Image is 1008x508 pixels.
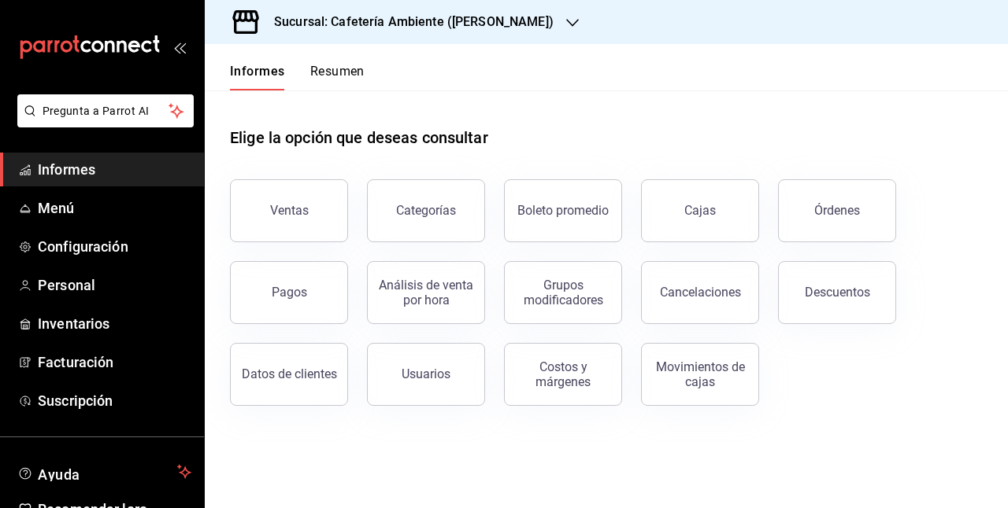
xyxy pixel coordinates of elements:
font: Cancelaciones [660,285,741,300]
button: Cancelaciones [641,261,759,324]
font: Pregunta a Parrot AI [43,105,150,117]
button: Datos de clientes [230,343,348,406]
font: Informes [230,64,285,79]
font: Configuración [38,238,128,255]
font: Análisis de venta por hora [379,278,473,307]
a: Cajas [641,179,759,242]
button: Pregunta a Parrot AI [17,94,194,127]
font: Elige la opción que deseas consultar [230,128,488,147]
font: Usuarios [402,366,450,381]
button: abrir_cajón_menú [173,41,186,53]
font: Costos y márgenes [535,359,591,389]
font: Sucursal: Cafetería Ambiente ([PERSON_NAME]) [274,14,554,29]
font: Ayuda [38,466,80,483]
button: Análisis de venta por hora [367,261,485,324]
button: Ventas [230,179,348,242]
font: Categorías [396,203,456,218]
font: Grupos modificadores [524,278,603,307]
button: Movimientos de cajas [641,343,759,406]
font: Movimientos de cajas [656,359,745,389]
font: Cajas [684,203,717,218]
button: Descuentos [778,261,896,324]
font: Facturación [38,354,113,370]
button: Grupos modificadores [504,261,622,324]
font: Órdenes [814,203,860,218]
font: Menú [38,200,75,216]
font: Boleto promedio [517,203,609,218]
font: Suscripción [38,392,113,409]
font: Personal [38,277,95,293]
a: Pregunta a Parrot AI [11,114,194,131]
button: Usuarios [367,343,485,406]
font: Resumen [310,64,365,79]
button: Órdenes [778,179,896,242]
div: pestañas de navegación [230,63,365,90]
button: Categorías [367,179,485,242]
button: Costos y márgenes [504,343,622,406]
font: Inventarios [38,315,109,332]
font: Pagos [272,285,307,300]
font: Descuentos [805,285,870,300]
button: Pagos [230,261,348,324]
button: Boleto promedio [504,179,622,242]
font: Informes [38,161,95,178]
font: Ventas [270,203,309,218]
font: Datos de clientes [242,366,337,381]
